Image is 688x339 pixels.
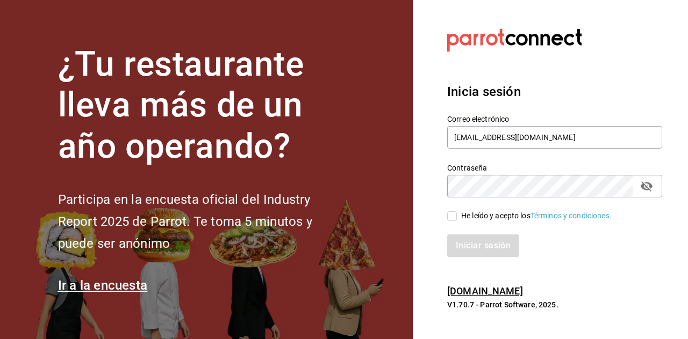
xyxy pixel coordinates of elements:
label: Correo electrónico [447,115,662,122]
div: He leído y acepto los [461,210,612,222]
button: passwordField [637,177,656,195]
h3: Inicia sesión [447,82,662,101]
h2: Participa en la encuesta oficial del Industry Report 2025 de Parrot. Te toma 5 minutos y puede se... [58,189,348,254]
a: [DOMAIN_NAME] [447,285,523,297]
input: Ingresa tu correo electrónico [447,126,662,149]
a: Ir a la encuesta [58,278,148,293]
a: Términos y condiciones. [531,211,612,220]
h1: ¿Tu restaurante lleva más de un año operando? [58,44,348,167]
label: Contraseña [447,164,662,171]
p: V1.70.7 - Parrot Software, 2025. [447,299,662,310]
